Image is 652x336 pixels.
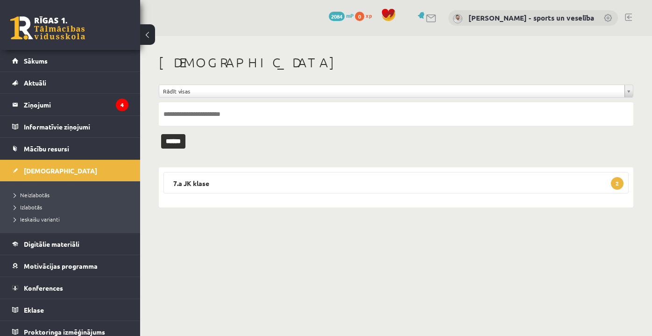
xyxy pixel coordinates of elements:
[24,262,98,270] span: Motivācijas programma
[346,12,354,19] span: mP
[24,306,44,314] span: Eklase
[12,299,128,321] a: Eklase
[163,85,621,97] span: Rādīt visas
[329,12,354,19] a: 2084 mP
[12,94,128,115] a: Ziņojumi4
[453,14,462,23] img: Elvijs Antonišķis - sports un veselība
[24,144,69,153] span: Mācību resursi
[12,138,128,159] a: Mācību resursi
[329,12,345,21] span: 2084
[12,233,128,255] a: Digitālie materiāli
[116,99,128,111] i: 4
[24,240,79,248] span: Digitālie materiāli
[468,13,594,22] a: [PERSON_NAME] - sports un veselība
[159,55,633,71] h1: [DEMOGRAPHIC_DATA]
[14,203,131,211] a: Izlabotās
[355,12,364,21] span: 0
[12,50,128,71] a: Sākums
[24,328,105,336] span: Proktoringa izmēģinājums
[10,16,85,40] a: Rīgas 1. Tālmācības vidusskola
[159,85,633,97] a: Rādīt visas
[24,116,128,137] legend: Informatīvie ziņojumi
[12,160,128,181] a: [DEMOGRAPHIC_DATA]
[12,116,128,137] a: Informatīvie ziņojumi
[24,166,97,175] span: [DEMOGRAPHIC_DATA]
[355,12,376,19] a: 0 xp
[24,79,46,87] span: Aktuāli
[24,284,63,292] span: Konferences
[12,255,128,277] a: Motivācijas programma
[611,177,624,190] span: 2
[14,191,131,199] a: Neizlabotās
[12,277,128,299] a: Konferences
[24,57,48,65] span: Sākums
[14,203,42,211] span: Izlabotās
[24,94,128,115] legend: Ziņojumi
[14,215,131,223] a: Ieskaišu varianti
[366,12,372,19] span: xp
[163,172,629,193] legend: 7.a JK klase
[14,191,50,199] span: Neizlabotās
[14,215,60,223] span: Ieskaišu varianti
[12,72,128,93] a: Aktuāli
